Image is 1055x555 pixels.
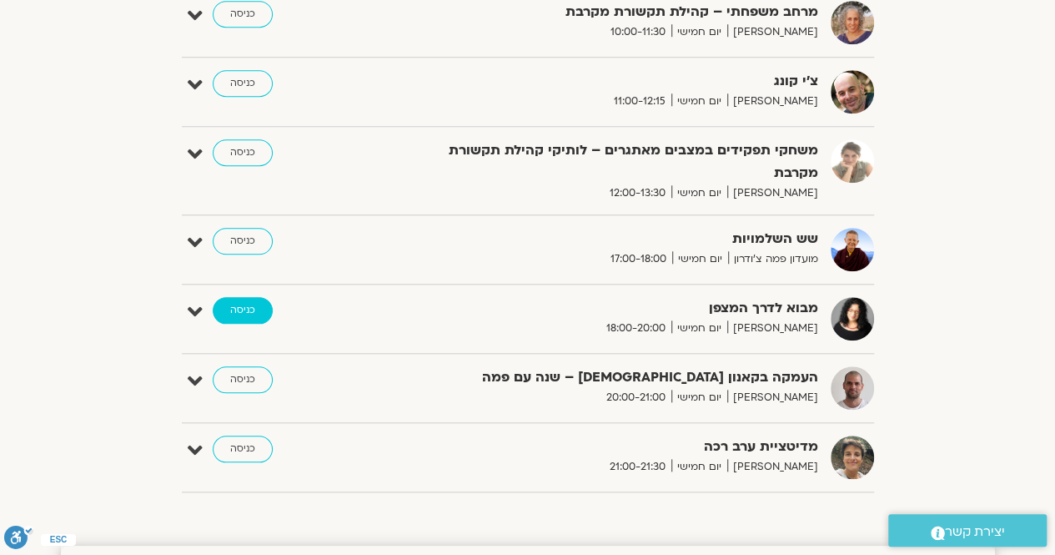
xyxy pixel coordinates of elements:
span: [PERSON_NAME] [727,23,818,41]
a: כניסה [213,297,273,324]
strong: מדיטציית ערב רכה [409,436,818,458]
span: יום חמישי [671,184,727,202]
span: יום חמישי [671,23,727,41]
span: [PERSON_NAME] [727,458,818,476]
span: [PERSON_NAME] [727,184,818,202]
span: 21:00-21:30 [604,458,671,476]
span: יום חמישי [672,250,728,268]
strong: העמקה בקאנון [DEMOGRAPHIC_DATA] – שנה עם פמה [409,366,818,389]
a: כניסה [213,139,273,166]
span: יום חמישי [671,389,727,406]
a: כניסה [213,1,273,28]
strong: שש השלמויות [409,228,818,250]
a: כניסה [213,436,273,462]
span: 18:00-20:00 [600,320,671,337]
span: מועדון פמה צ'ודרון [728,250,818,268]
span: 10:00-11:30 [605,23,671,41]
span: 12:00-13:30 [604,184,671,202]
strong: צ'י קונג [409,70,818,93]
span: [PERSON_NAME] [727,320,818,337]
span: 11:00-12:15 [608,93,671,110]
a: יצירת קשר [888,514,1047,547]
span: יום חמישי [671,458,727,476]
strong: מבוא לדרך המצפן [409,297,818,320]
span: יצירת קשר [945,521,1005,543]
a: כניסה [213,366,273,393]
a: כניסה [213,228,273,255]
strong: מרחב משפחתי – קהילת תקשורת מקרבת [409,1,818,23]
span: יום חמישי [671,93,727,110]
span: 20:00-21:00 [600,389,671,406]
span: 17:00-18:00 [605,250,672,268]
a: כניסה [213,70,273,97]
span: [PERSON_NAME] [727,389,818,406]
strong: משחקי תפקידים במצבים מאתגרים – לותיקי קהילת תקשורת מקרבת [409,139,818,184]
span: [PERSON_NAME] [727,93,818,110]
span: יום חמישי [671,320,727,337]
